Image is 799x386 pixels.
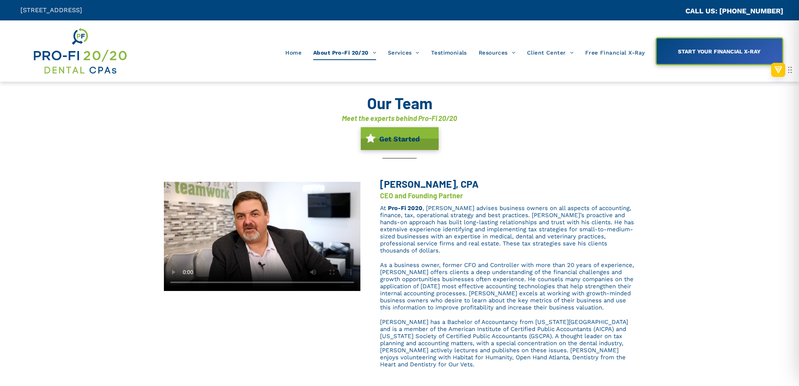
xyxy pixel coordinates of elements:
a: Home [279,45,307,60]
a: Pro-Fi 2020 [388,205,422,212]
span: Get Started [377,131,422,147]
a: Get Started [361,127,439,150]
span: [PERSON_NAME] has a Bachelor of Accountancy from [US_STATE][GEOGRAPHIC_DATA] and is a member of t... [380,318,628,368]
span: CA::CALLC [652,7,685,15]
a: Services [382,45,425,60]
font: Meet the experts behind Pro-Fi 20/20 [342,114,457,123]
span: As a business owner, former CFO and Controller with more than 20 years of experience, [PERSON_NAM... [380,262,634,311]
span: At [380,205,386,212]
a: Resources [473,45,521,60]
span: , [PERSON_NAME] advises business owners on all aspects of accounting, finance, tax, operational s... [380,205,634,254]
font: CEO and Founding Partner [380,191,463,200]
a: Testimonials [425,45,473,60]
font: Our Team [367,93,432,112]
span: START YOUR FINANCIAL X-RAY [675,44,763,59]
span: [PERSON_NAME], CPA [380,178,479,190]
a: Client Center [521,45,579,60]
a: Free Financial X-Ray [579,45,650,60]
img: Get Dental CPA Consulting, Bookkeeping, & Bank Loans [32,26,127,76]
span: [STREET_ADDRESS] [20,6,82,14]
a: About Pro-Fi 20/20 [307,45,382,60]
a: START YOUR FINANCIAL X-RAY [656,37,784,65]
a: CALL US: [PHONE_NUMBER] [685,7,783,15]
